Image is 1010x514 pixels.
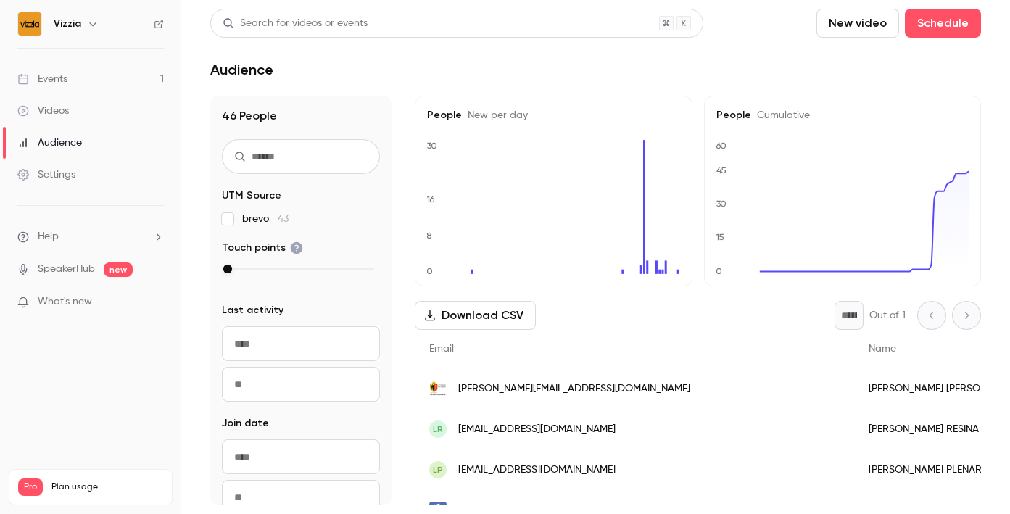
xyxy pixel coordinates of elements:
span: Pro [18,478,43,496]
h1: 46 People [222,107,380,125]
text: 30 [427,141,437,151]
h1: Audience [210,61,273,78]
span: Name [869,344,896,354]
text: 45 [716,165,727,175]
h5: People [716,108,969,123]
span: new [104,262,133,277]
span: LR [433,423,443,436]
input: From [222,326,380,361]
h6: Vizzia [54,17,81,31]
img: Vizzia [18,12,41,36]
button: New video [816,9,899,38]
span: Plan usage [51,481,163,493]
input: To [222,367,380,402]
text: 0 [426,266,433,276]
span: UTM Source [222,188,281,203]
span: 43 [278,214,289,224]
span: LP [433,463,443,476]
span: Help [38,229,59,244]
button: Schedule [905,9,981,38]
span: Last activity [222,303,283,318]
div: Audience [17,136,82,150]
text: 60 [716,141,727,151]
div: Search for videos or events [223,16,368,31]
span: Cumulative [751,110,810,120]
img: etat.ge.ch [429,380,447,397]
text: 8 [426,231,432,241]
text: 15 [716,233,724,243]
div: max [223,265,232,273]
p: Out of 1 [869,308,906,323]
li: help-dropdown-opener [17,229,164,244]
span: [EMAIL_ADDRESS][DOMAIN_NAME] [458,463,616,478]
span: Join date [222,416,269,431]
span: [EMAIL_ADDRESS][DOMAIN_NAME] [458,422,616,437]
a: SpeakerHub [38,262,95,277]
h5: People [427,108,680,123]
span: [PERSON_NAME][EMAIL_ADDRESS][DOMAIN_NAME] [458,381,690,397]
text: 0 [716,266,722,276]
div: Settings [17,167,75,182]
span: Email [429,344,454,354]
text: 16 [426,194,435,204]
input: From [222,439,380,474]
span: What's new [38,294,92,310]
button: Download CSV [415,301,536,330]
text: 30 [716,199,727,210]
span: New per day [462,110,528,120]
div: Videos [17,104,69,118]
span: brevo [242,212,289,226]
span: Touch points [222,241,303,255]
div: Events [17,72,67,86]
